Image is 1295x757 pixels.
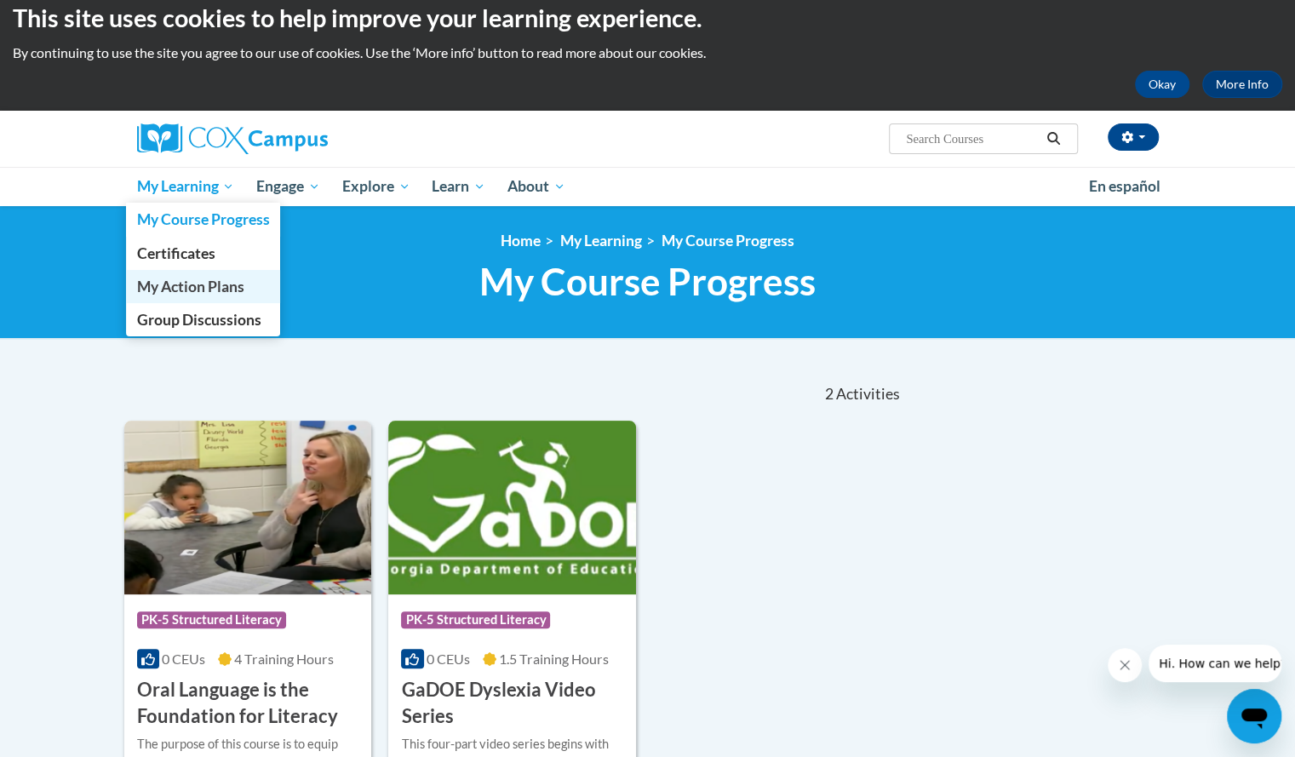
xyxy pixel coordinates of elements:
[401,611,550,628] span: PK-5 Structured Literacy
[1078,169,1172,204] a: En español
[245,167,331,206] a: Engage
[388,421,636,594] img: Course Logo
[13,1,1282,35] h2: This site uses cookies to help improve your learning experience.
[126,237,281,270] a: Certificates
[824,385,833,404] span: 2
[479,259,816,304] span: My Course Progress
[342,176,410,197] span: Explore
[136,244,215,262] span: Certificates
[10,12,138,26] span: Hi. How can we help?
[427,651,470,667] span: 0 CEUs
[137,123,461,154] a: Cox Campus
[13,43,1282,62] p: By continuing to use the site you agree to our use of cookies. Use the ‘More info’ button to read...
[162,651,205,667] span: 0 CEUs
[421,167,496,206] a: Learn
[496,167,576,206] a: About
[137,611,286,628] span: PK-5 Structured Literacy
[126,303,281,336] a: Group Discussions
[1227,689,1281,743] iframe: Button to launch messaging window
[137,677,359,730] h3: Oral Language is the Foundation for Literacy
[1108,123,1159,151] button: Account Settings
[501,232,541,249] a: Home
[507,176,565,197] span: About
[234,651,334,667] span: 4 Training Hours
[662,232,794,249] a: My Course Progress
[401,677,623,730] h3: GaDOE Dyslexia Video Series
[136,176,234,197] span: My Learning
[432,176,485,197] span: Learn
[124,421,372,594] img: Course Logo
[331,167,421,206] a: Explore
[112,167,1184,206] div: Main menu
[560,232,642,249] a: My Learning
[904,129,1040,149] input: Search Courses
[1149,645,1281,682] iframe: Message from company
[136,311,261,329] span: Group Discussions
[137,123,328,154] img: Cox Campus
[1135,71,1189,98] button: Okay
[136,278,244,295] span: My Action Plans
[1108,648,1142,682] iframe: Close message
[836,385,900,404] span: Activities
[126,270,281,303] a: My Action Plans
[499,651,609,667] span: 1.5 Training Hours
[1202,71,1282,98] a: More Info
[1089,177,1160,195] span: En español
[126,167,246,206] a: My Learning
[136,210,269,228] span: My Course Progress
[126,203,281,236] a: My Course Progress
[256,176,320,197] span: Engage
[1040,129,1066,149] button: Search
